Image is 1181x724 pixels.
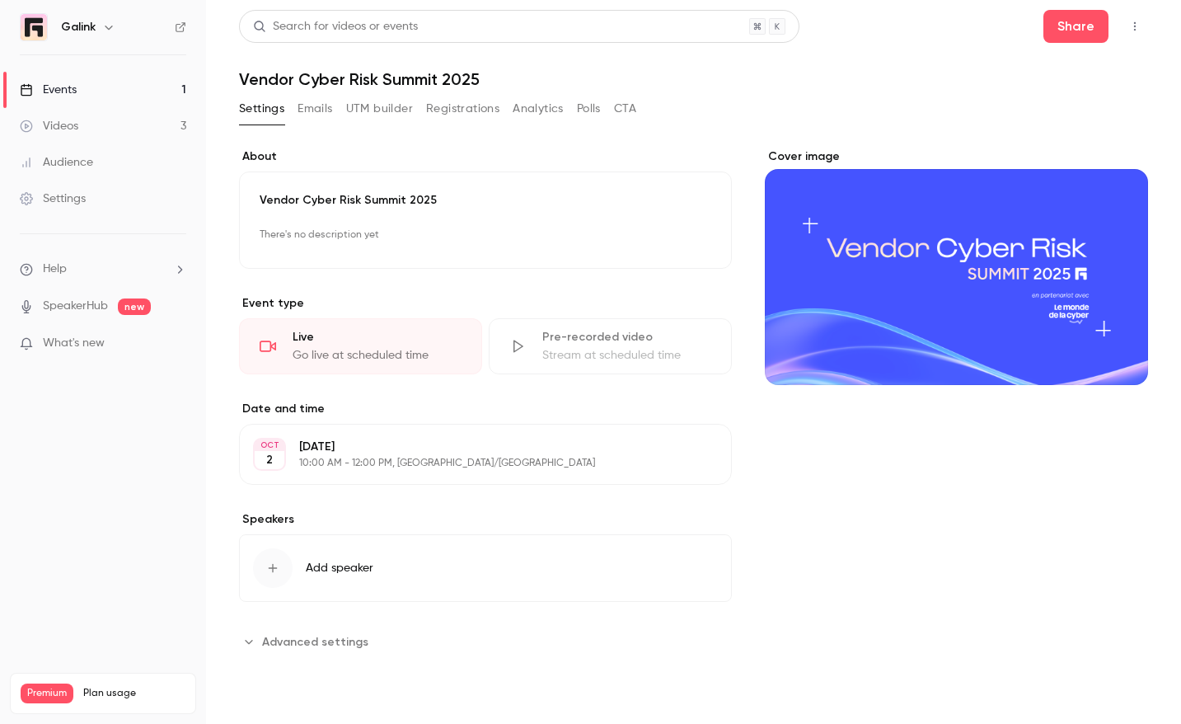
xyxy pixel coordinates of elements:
p: 2 [266,452,273,468]
div: Search for videos or events [253,18,418,35]
div: OCT [255,440,284,451]
button: CTA [614,96,636,122]
label: Speakers [239,511,732,528]
button: Registrations [426,96,499,122]
button: UTM builder [346,96,413,122]
span: Help [43,261,67,278]
p: 10:00 AM - 12:00 PM, [GEOGRAPHIC_DATA]/[GEOGRAPHIC_DATA] [299,457,644,470]
div: Videos [20,118,78,134]
li: help-dropdown-opener [20,261,186,278]
iframe: Noticeable Trigger [166,336,186,351]
button: Emails [298,96,332,122]
div: Go live at scheduled time [293,347,462,364]
label: Date and time [239,401,732,417]
p: [DATE] [299,439,644,455]
button: Analytics [513,96,564,122]
div: Settings [20,190,86,207]
span: Premium [21,684,73,703]
p: Event type [239,295,732,312]
div: LiveGo live at scheduled time [239,318,482,374]
button: Polls [577,96,601,122]
div: Pre-recorded video [542,329,711,346]
div: Stream at scheduled time [542,347,711,364]
span: Advanced settings [262,633,368,651]
h1: Vendor Cyber Risk Summit 2025 [239,69,1148,89]
button: Advanced settings [239,628,378,655]
span: What's new [43,335,105,352]
button: Add speaker [239,534,732,602]
h6: Galink [61,19,96,35]
div: Live [293,329,462,346]
button: Settings [239,96,284,122]
div: Audience [20,154,93,171]
p: Vendor Cyber Risk Summit 2025 [260,192,711,209]
label: About [239,148,732,165]
button: Share [1043,10,1108,43]
section: Advanced settings [239,628,732,655]
section: Cover image [765,148,1148,385]
span: Plan usage [83,687,185,700]
span: Add speaker [306,560,373,576]
p: There's no description yet [260,222,711,248]
label: Cover image [765,148,1148,165]
img: Galink [21,14,47,40]
div: Pre-recorded videoStream at scheduled time [489,318,732,374]
span: new [118,299,151,315]
div: Events [20,82,77,98]
a: SpeakerHub [43,298,108,315]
